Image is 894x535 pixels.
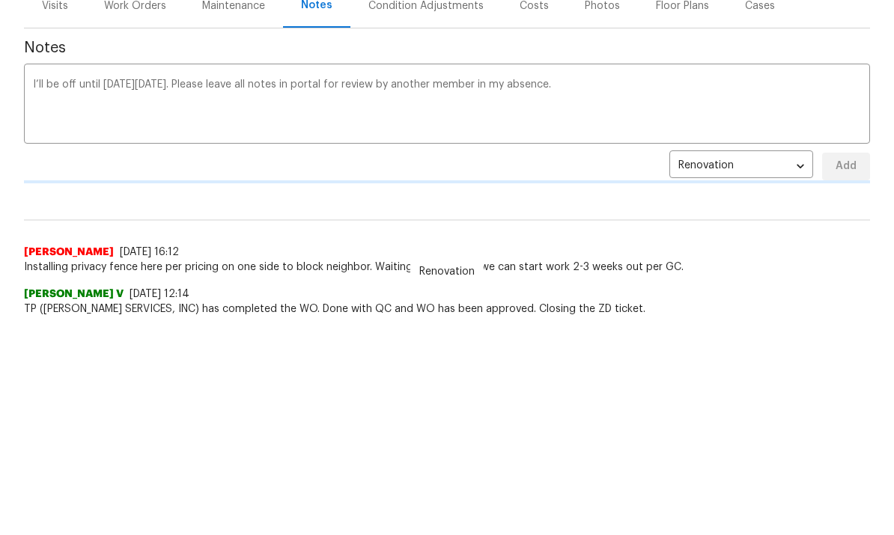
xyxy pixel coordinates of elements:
[24,328,124,343] span: [PERSON_NAME] V
[24,302,870,317] span: TP ([PERSON_NAME] SERVICES, INC) has completed the WO. Done with QC and WO has been approved. Clo...
[120,247,179,257] span: [DATE] 16:12
[669,148,813,185] div: Renovation
[130,289,189,299] span: [DATE] 12:14
[24,245,114,260] span: [PERSON_NAME]
[24,260,870,275] span: Installing privacy fence here per pricing on one side to block neighbor. Waiting on survey so we ...
[33,79,861,132] textarea: I’ll be off until [DATE][DATE]. Please leave all notes in portal for review by another member in ...
[24,40,870,55] span: Notes
[24,287,124,302] span: [PERSON_NAME] V
[410,264,484,279] span: Renovation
